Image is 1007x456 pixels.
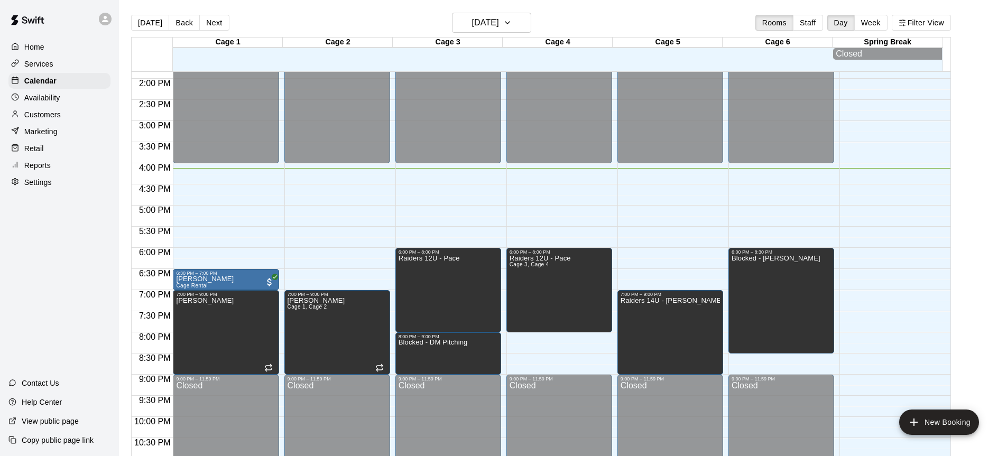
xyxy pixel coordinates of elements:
[24,177,52,188] p: Settings
[136,184,173,193] span: 4:30 PM
[621,292,720,297] div: 7:00 PM – 9:00 PM
[8,56,110,72] a: Services
[284,290,390,375] div: 7:00 PM – 9:00 PM: Daniel Braud
[176,271,275,276] div: 6:30 PM – 7:00 PM
[24,76,57,86] p: Calendar
[136,332,173,341] span: 8:00 PM
[288,292,387,297] div: 7:00 PM – 9:00 PM
[132,417,173,426] span: 10:00 PM
[24,109,61,120] p: Customers
[136,269,173,278] span: 6:30 PM
[732,376,831,381] div: 9:00 PM – 11:59 PM
[452,13,531,33] button: [DATE]
[199,15,229,31] button: Next
[136,163,173,172] span: 4:00 PM
[472,15,499,30] h6: [DATE]
[136,248,173,257] span: 6:00 PM
[288,304,327,310] span: Cage 1, Cage 2
[827,15,855,31] button: Day
[136,100,173,109] span: 2:30 PM
[8,124,110,139] a: Marketing
[169,15,200,31] button: Back
[24,126,58,137] p: Marketing
[375,364,384,372] span: Recurring event
[506,248,612,332] div: 6:00 PM – 8:00 PM: Raiders 12U - Pace
[173,269,279,290] div: 6:30 PM – 7:00 PM: Kristy Davis
[22,397,62,407] p: Help Center
[723,38,833,48] div: Cage 6
[283,38,393,48] div: Cage 2
[24,143,44,154] p: Retail
[136,142,173,151] span: 3:30 PM
[621,376,720,381] div: 9:00 PM – 11:59 PM
[833,38,943,48] div: Spring Break
[264,364,273,372] span: Recurring event
[136,206,173,215] span: 5:00 PM
[136,79,173,88] span: 2:00 PM
[617,290,723,375] div: 7:00 PM – 9:00 PM: Raiders 14U - Harvey
[136,375,173,384] span: 9:00 PM
[395,248,501,332] div: 6:00 PM – 8:00 PM: Raiders 12U - Pace
[892,15,951,31] button: Filter View
[899,410,979,435] button: add
[793,15,823,31] button: Staff
[173,290,279,375] div: 7:00 PM – 9:00 PM: Daniel Braud
[613,38,723,48] div: Cage 5
[288,376,387,381] div: 9:00 PM – 11:59 PM
[395,332,501,375] div: 8:00 PM – 9:00 PM: Blocked - DM Pitching
[510,249,609,255] div: 6:00 PM – 8:00 PM
[732,249,831,255] div: 6:00 PM – 8:30 PM
[22,416,79,426] p: View public page
[399,334,498,339] div: 8:00 PM – 9:00 PM
[136,311,173,320] span: 7:30 PM
[136,227,173,236] span: 5:30 PM
[510,262,549,267] span: Cage 3, Cage 4
[131,15,169,31] button: [DATE]
[24,59,53,69] p: Services
[136,396,173,405] span: 9:30 PM
[8,73,110,89] a: Calendar
[24,92,60,103] p: Availability
[836,49,939,59] div: Closed
[399,249,498,255] div: 6:00 PM – 8:00 PM
[22,435,94,445] p: Copy public page link
[755,15,793,31] button: Rooms
[176,283,207,289] span: Cage Rental
[136,353,173,362] span: 8:30 PM
[510,376,609,381] div: 9:00 PM – 11:59 PM
[854,15,888,31] button: Week
[136,121,173,130] span: 3:00 PM
[173,38,283,48] div: Cage 1
[8,107,110,123] a: Customers
[176,376,275,381] div: 9:00 PM – 11:59 PM
[8,157,110,173] a: Reports
[132,438,173,447] span: 10:30 PM
[264,277,275,287] span: All customers have paid
[24,42,44,52] p: Home
[136,290,173,299] span: 7:00 PM
[393,38,503,48] div: Cage 3
[8,90,110,106] a: Availability
[176,292,275,297] div: 7:00 PM – 9:00 PM
[8,174,110,190] a: Settings
[8,141,110,156] a: Retail
[503,38,613,48] div: Cage 4
[728,248,834,353] div: 6:00 PM – 8:30 PM: Blocked - Rusk
[24,160,51,171] p: Reports
[22,378,59,388] p: Contact Us
[399,376,498,381] div: 9:00 PM – 11:59 PM
[8,39,110,55] a: Home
